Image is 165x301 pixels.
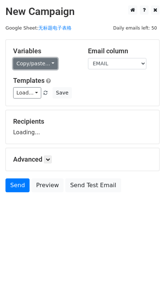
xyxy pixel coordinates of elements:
a: Templates [13,77,45,84]
a: Daily emails left: 50 [111,25,160,31]
a: Load... [13,87,41,99]
h5: Advanced [13,155,152,163]
a: Preview [31,178,64,192]
h5: Variables [13,47,77,55]
small: Google Sheet: [5,25,72,31]
div: Loading... [13,117,152,136]
a: Send [5,178,30,192]
button: Save [53,87,72,99]
h5: Recipients [13,117,152,126]
span: Daily emails left: 50 [111,24,160,32]
h5: Email column [88,47,152,55]
a: Send Test Email [65,178,121,192]
h2: New Campaign [5,5,160,18]
a: 无标题电子表格 [38,25,72,31]
a: Copy/paste... [13,58,58,69]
